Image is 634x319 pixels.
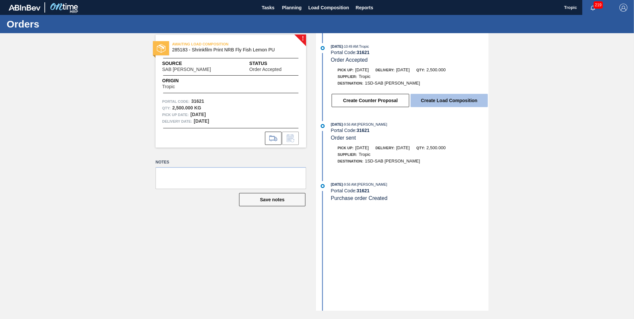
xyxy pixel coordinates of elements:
span: Planning [282,4,302,12]
img: atual [321,124,325,128]
span: [DATE] [396,145,410,150]
button: Create Counter Proposal [332,94,409,107]
strong: 31621 [356,128,369,133]
span: - 9:56 AM [343,123,356,126]
strong: 31621 [356,50,369,55]
strong: 2,500.000 KG [172,105,201,110]
span: Reports [356,4,373,12]
img: Logout [619,4,627,12]
span: : [PERSON_NAME] [356,122,387,126]
span: SAB [PERSON_NAME] [162,67,211,72]
strong: [DATE] [190,112,206,117]
span: Order sent [331,135,356,141]
span: [DATE] [331,122,343,126]
span: Order Accepted [331,57,368,63]
span: Delivery: [375,68,394,72]
span: Qty: [416,68,425,72]
span: Qty: [416,146,425,150]
span: Delivery Date: [162,118,192,125]
h1: Orders [7,20,124,28]
span: - 9:56 AM [343,183,356,186]
span: Tropic [359,74,371,79]
span: 285183 - Shrinkfilm Print NRB Fly Fish Lemon PU [172,47,292,52]
label: Notes [156,158,306,167]
span: Supplier: [338,75,357,79]
strong: [DATE] [194,118,209,124]
div: Inform order change [282,132,299,145]
div: Portal Code: [331,188,488,193]
div: Go to Load Composition [265,132,282,145]
span: Pick up: [338,146,353,150]
span: [DATE] [331,44,343,48]
span: Tropic [359,152,371,157]
span: [DATE] [355,67,369,72]
span: Supplier: [338,153,357,157]
span: Source [162,60,231,67]
span: - 10:49 AM [343,45,358,48]
button: Notifications [582,3,603,12]
img: atual [321,184,325,188]
span: 219 [594,1,603,9]
div: Portal Code: [331,50,488,55]
img: status [157,44,165,53]
span: 2,500.000 [426,145,446,150]
span: 2,500.000 [426,67,446,72]
span: Tropic [162,84,175,89]
button: Create Load Composition [411,94,488,107]
span: Destination: [338,81,363,85]
span: 1SD-SAB [PERSON_NAME] [365,81,420,86]
span: Status [249,60,299,67]
span: Tasks [261,4,276,12]
img: TNhmsLtSVTkK8tSr43FrP2fwEKptu5GPRR3wAAAABJRU5ErkJggg== [9,5,40,11]
strong: 31621 [191,98,204,104]
span: AWAITING LOAD COMPOSITION [172,41,265,47]
span: [DATE] [355,145,369,150]
span: : Tropic [358,44,369,48]
span: Delivery: [375,146,394,150]
span: Purchase order Created [331,195,388,201]
span: Qty : [162,105,170,111]
button: Save notes [239,193,305,206]
img: atual [321,46,325,50]
span: 1SD-SAB [PERSON_NAME] [365,159,420,163]
span: Order Accepted [249,67,282,72]
strong: 31621 [356,188,369,193]
span: Pick up Date: [162,111,189,118]
span: Load Composition [308,4,349,12]
span: Pick up: [338,68,353,72]
span: Portal Code: [162,98,190,105]
span: : [PERSON_NAME] [356,182,387,186]
span: [DATE] [396,67,410,72]
span: Destination: [338,159,363,163]
span: Origin [162,77,191,84]
div: Portal Code: [331,128,488,133]
span: [DATE] [331,182,343,186]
